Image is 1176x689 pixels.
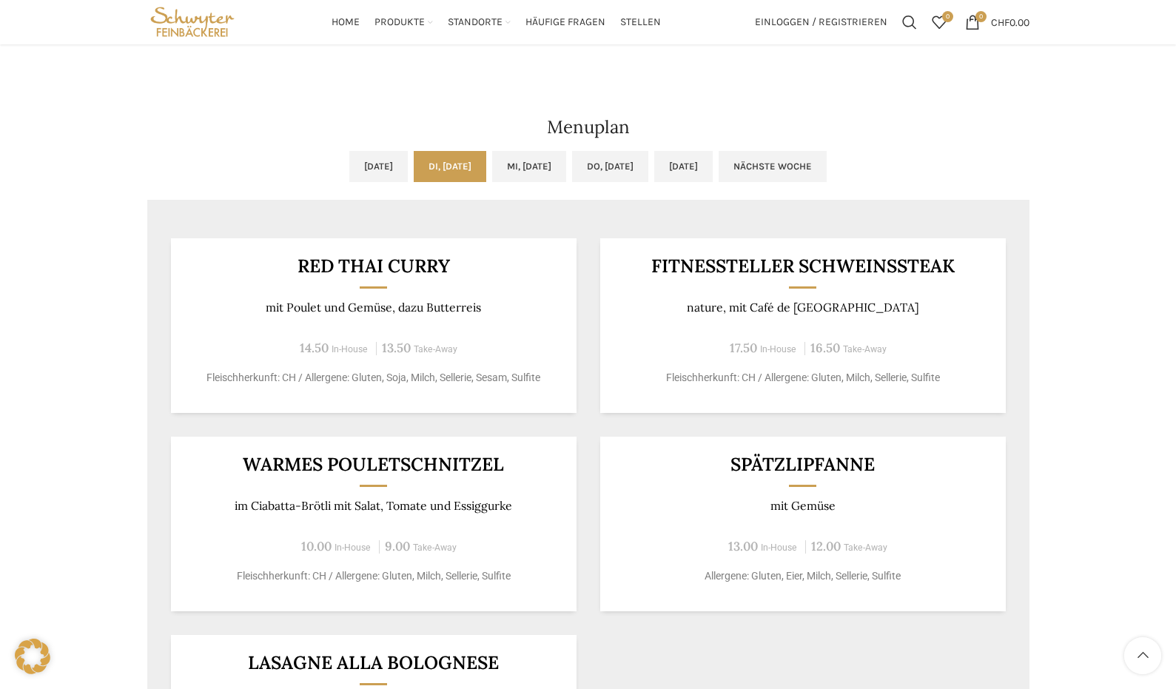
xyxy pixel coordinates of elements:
bdi: 0.00 [991,16,1029,28]
span: 0 [942,11,953,22]
span: 13.00 [728,538,758,554]
h2: Menuplan [147,118,1029,136]
h3: Fitnessteller Schweinssteak [618,257,987,275]
p: im Ciabatta-Brötli mit Salat, Tomate und Essiggurke [189,499,558,513]
div: Meine Wunschliste [924,7,954,37]
a: Site logo [147,15,238,27]
span: Stellen [620,16,661,30]
p: Fleischherkunft: CH / Allergene: Gluten, Milch, Sellerie, Sulfite [189,568,558,584]
a: Einloggen / Registrieren [747,7,895,37]
p: nature, mit Café de [GEOGRAPHIC_DATA] [618,300,987,315]
span: 12.00 [811,538,841,554]
h3: Lasagne alla Bolognese [189,653,558,672]
a: 0 [924,7,954,37]
p: mit Gemüse [618,499,987,513]
a: [DATE] [349,151,408,182]
span: 0 [975,11,987,22]
a: Di, [DATE] [414,151,486,182]
h3: RED THAI CURRY [189,257,558,275]
a: Stellen [620,7,661,37]
div: Main navigation [245,7,747,37]
a: Home [332,7,360,37]
a: Mi, [DATE] [492,151,566,182]
span: 14.50 [300,340,329,356]
span: Produkte [374,16,425,30]
a: Nächste Woche [719,151,827,182]
span: In-House [335,542,371,553]
span: Take-Away [413,542,457,553]
h3: Warmes Pouletschnitzel [189,455,558,474]
span: 13.50 [382,340,411,356]
a: Produkte [374,7,433,37]
p: mit Poulet und Gemüse, dazu Butterreis [189,300,558,315]
span: 17.50 [730,340,757,356]
span: 16.50 [810,340,840,356]
p: Fleischherkunft: CH / Allergene: Gluten, Milch, Sellerie, Sulfite [618,370,987,386]
a: Standorte [448,7,511,37]
span: In-House [332,344,368,354]
a: Scroll to top button [1124,637,1161,674]
span: Häufige Fragen [525,16,605,30]
span: Standorte [448,16,503,30]
a: Häufige Fragen [525,7,605,37]
span: Home [332,16,360,30]
span: In-House [760,344,796,354]
p: Fleischherkunft: CH / Allergene: Gluten, Soja, Milch, Sellerie, Sesam, Sulfite [189,370,558,386]
a: Do, [DATE] [572,151,648,182]
a: Suchen [895,7,924,37]
span: Take-Away [843,344,887,354]
span: In-House [761,542,797,553]
p: Allergene: Gluten, Eier, Milch, Sellerie, Sulfite [618,568,987,584]
span: CHF [991,16,1009,28]
h3: Spätzlipfanne [618,455,987,474]
span: Einloggen / Registrieren [755,17,887,27]
span: Take-Away [844,542,887,553]
a: 0 CHF0.00 [958,7,1037,37]
span: 10.00 [301,538,332,554]
span: 9.00 [385,538,410,554]
a: [DATE] [654,151,713,182]
span: Take-Away [414,344,457,354]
